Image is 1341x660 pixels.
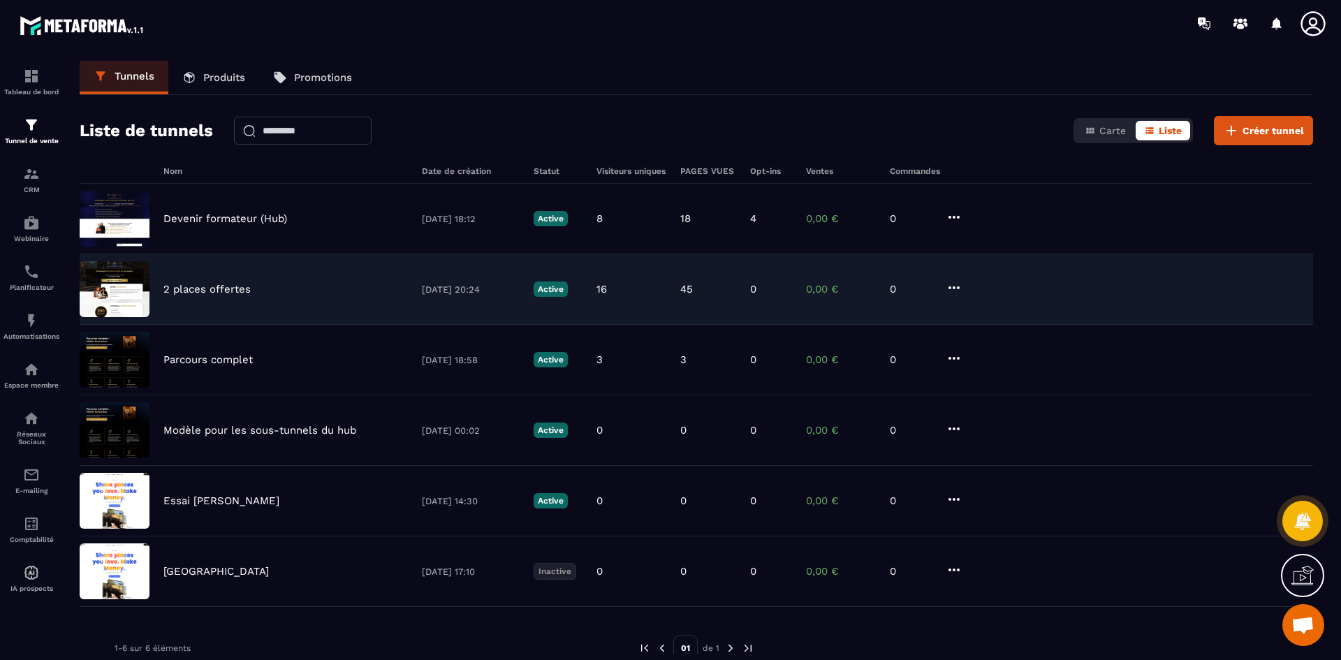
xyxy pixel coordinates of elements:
[750,494,756,507] p: 0
[422,496,520,506] p: [DATE] 14:30
[596,494,603,507] p: 0
[422,214,520,224] p: [DATE] 18:12
[534,281,568,297] p: Active
[890,494,932,507] p: 0
[750,353,756,366] p: 0
[724,642,737,654] img: next
[3,505,59,554] a: accountantaccountantComptabilité
[534,563,576,580] p: Inactive
[3,186,59,193] p: CRM
[23,564,40,581] img: automations
[3,456,59,505] a: emailemailE-mailing
[596,424,603,437] p: 0
[422,425,520,436] p: [DATE] 00:02
[806,212,876,225] p: 0,00 €
[23,166,40,182] img: formation
[3,399,59,456] a: social-networksocial-networkRéseaux Sociaux
[422,284,520,295] p: [DATE] 20:24
[750,166,792,176] h6: Opt-ins
[3,204,59,253] a: automationsautomationsWebinaire
[1214,116,1313,145] button: Créer tunnel
[680,353,687,366] p: 3
[115,70,154,82] p: Tunnels
[638,642,651,654] img: prev
[534,352,568,367] p: Active
[750,424,756,437] p: 0
[890,565,932,578] p: 0
[806,283,876,295] p: 0,00 €
[1159,125,1182,136] span: Liste
[890,166,940,176] h6: Commandes
[680,166,736,176] h6: PAGES VUES
[23,410,40,427] img: social-network
[806,565,876,578] p: 0,00 €
[23,467,40,483] img: email
[806,166,876,176] h6: Ventes
[3,351,59,399] a: automationsautomationsEspace membre
[534,493,568,508] p: Active
[3,284,59,291] p: Planificateur
[534,423,568,438] p: Active
[703,643,719,654] p: de 1
[1243,124,1304,138] span: Créer tunnel
[3,585,59,592] p: IA prospects
[1136,121,1190,140] button: Liste
[3,235,59,242] p: Webinaire
[23,312,40,329] img: automations
[115,643,191,653] p: 1-6 sur 6 éléments
[80,61,168,94] a: Tunnels
[656,642,668,654] img: prev
[163,565,269,578] p: [GEOGRAPHIC_DATA]
[596,212,603,225] p: 8
[23,68,40,85] img: formation
[422,166,520,176] h6: Date de création
[596,166,666,176] h6: Visiteurs uniques
[80,543,149,599] img: image
[20,13,145,38] img: logo
[3,487,59,494] p: E-mailing
[1282,604,1324,646] a: Ouvrir le chat
[80,117,213,145] h2: Liste de tunnels
[3,88,59,96] p: Tableau de bord
[680,565,687,578] p: 0
[680,494,687,507] p: 0
[3,57,59,106] a: formationformationTableau de bord
[80,261,149,317] img: image
[422,355,520,365] p: [DATE] 18:58
[163,212,287,225] p: Devenir formateur (Hub)
[806,494,876,507] p: 0,00 €
[680,212,691,225] p: 18
[3,302,59,351] a: automationsautomationsAutomatisations
[294,71,352,84] p: Promotions
[3,253,59,302] a: schedulerschedulerPlanificateur
[23,214,40,231] img: automations
[1099,125,1126,136] span: Carte
[3,106,59,155] a: formationformationTunnel de vente
[890,353,932,366] p: 0
[750,565,756,578] p: 0
[534,166,582,176] h6: Statut
[534,211,568,226] p: Active
[80,473,149,529] img: image
[422,566,520,577] p: [DATE] 17:10
[163,166,408,176] h6: Nom
[750,283,756,295] p: 0
[3,137,59,145] p: Tunnel de vente
[80,191,149,247] img: image
[163,353,253,366] p: Parcours complet
[596,353,603,366] p: 3
[163,494,279,507] p: Essai [PERSON_NAME]
[3,536,59,543] p: Comptabilité
[750,212,756,225] p: 4
[1076,121,1134,140] button: Carte
[3,155,59,204] a: formationformationCRM
[23,117,40,133] img: formation
[742,642,754,654] img: next
[80,402,149,458] img: image
[596,283,607,295] p: 16
[890,424,932,437] p: 0
[23,515,40,532] img: accountant
[680,424,687,437] p: 0
[890,283,932,295] p: 0
[168,61,259,94] a: Produits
